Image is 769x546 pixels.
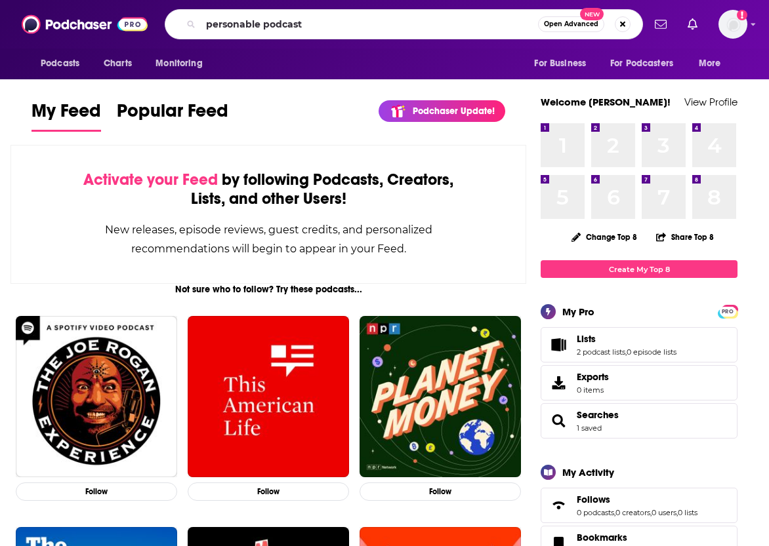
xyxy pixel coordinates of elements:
[602,51,692,76] button: open menu
[625,347,627,357] span: ,
[655,224,715,250] button: Share Top 8
[156,54,202,73] span: Monitoring
[577,532,627,543] span: Bookmarks
[541,365,738,400] a: Exports
[577,371,609,383] span: Exports
[16,482,177,501] button: Follow
[614,508,615,517] span: ,
[31,51,96,76] button: open menu
[31,100,101,130] span: My Feed
[690,51,738,76] button: open menu
[165,9,643,39] div: Search podcasts, credits, & more...
[650,508,652,517] span: ,
[104,54,132,73] span: Charts
[577,333,676,345] a: Lists
[534,54,586,73] span: For Business
[577,409,619,421] a: Searches
[541,327,738,362] span: Lists
[77,170,460,208] div: by following Podcasts, Creators, Lists, and other Users!
[188,316,349,477] img: This American Life
[83,170,218,189] span: Activate your Feed
[580,8,604,20] span: New
[577,532,654,543] a: Bookmarks
[541,488,738,523] span: Follows
[676,508,678,517] span: ,
[720,307,736,317] span: PRO
[718,10,747,39] button: Show profile menu
[577,494,610,505] span: Follows
[718,10,747,39] img: User Profile
[525,51,602,76] button: open menu
[413,106,495,117] p: Podchaser Update!
[737,10,747,20] svg: Add a profile image
[577,508,614,517] a: 0 podcasts
[678,508,697,517] a: 0 lists
[545,496,572,515] a: Follows
[545,336,572,354] a: Lists
[545,412,572,430] a: Searches
[31,100,101,132] a: My Feed
[545,374,572,392] span: Exports
[564,229,645,245] button: Change Top 8
[562,466,614,478] div: My Activity
[541,260,738,278] a: Create My Top 8
[541,96,671,108] a: Welcome [PERSON_NAME]!
[577,385,609,395] span: 0 items
[360,316,521,477] img: Planet Money
[538,16,604,32] button: Open AdvancedNew
[188,482,349,501] button: Follow
[41,54,79,73] span: Podcasts
[627,347,676,357] a: 0 episode lists
[541,403,738,439] span: Searches
[77,220,460,258] div: New releases, episode reviews, guest credits, and personalized recommendations will begin to appe...
[146,51,219,76] button: open menu
[201,14,538,35] input: Search podcasts, credits, & more...
[684,96,738,108] a: View Profile
[610,54,673,73] span: For Podcasters
[16,316,177,477] img: The Joe Rogan Experience
[117,100,228,132] a: Popular Feed
[577,423,602,433] a: 1 saved
[650,13,672,35] a: Show notifications dropdown
[577,333,596,345] span: Lists
[22,12,148,37] img: Podchaser - Follow, Share and Rate Podcasts
[95,51,140,76] a: Charts
[562,305,594,318] div: My Pro
[718,10,747,39] span: Logged in as mresewehr
[652,508,676,517] a: 0 users
[577,347,625,357] a: 2 podcast lists
[10,284,526,295] div: Not sure who to follow? Try these podcasts...
[360,482,521,501] button: Follow
[544,21,598,28] span: Open Advanced
[699,54,721,73] span: More
[577,494,697,505] a: Follows
[720,306,736,316] a: PRO
[615,508,650,517] a: 0 creators
[682,13,703,35] a: Show notifications dropdown
[117,100,228,130] span: Popular Feed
